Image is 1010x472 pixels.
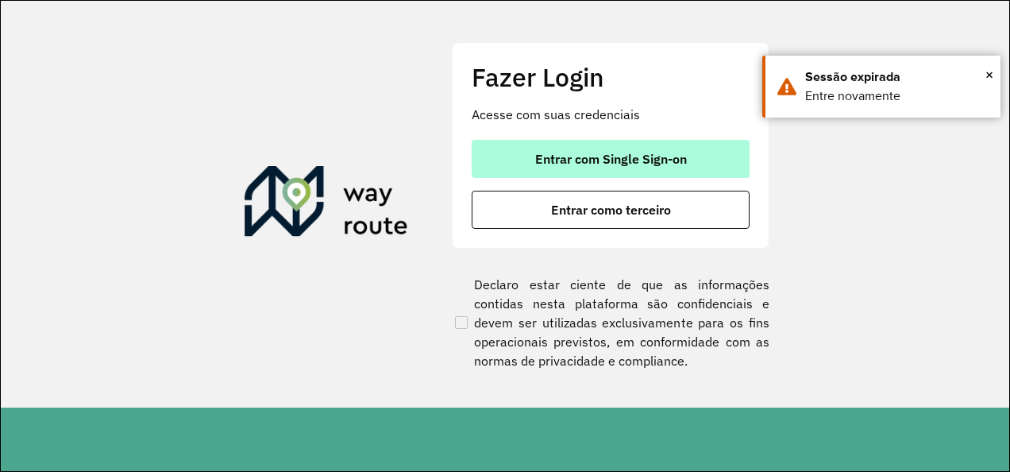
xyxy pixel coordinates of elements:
[472,191,750,229] button: button
[535,153,687,165] span: Entrar com Single Sign-on
[472,62,750,92] h2: Fazer Login
[985,63,993,87] span: ×
[805,87,989,106] div: Entre novamente
[472,105,750,124] p: Acesse com suas credenciais
[472,140,750,178] button: button
[452,275,769,370] label: Declaro estar ciente de que as informações contidas nesta plataforma são confidenciais e devem se...
[985,63,993,87] button: Close
[805,68,989,87] div: Sessão expirada
[245,166,408,242] img: Roteirizador AmbevTech
[551,203,671,216] span: Entrar como terceiro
